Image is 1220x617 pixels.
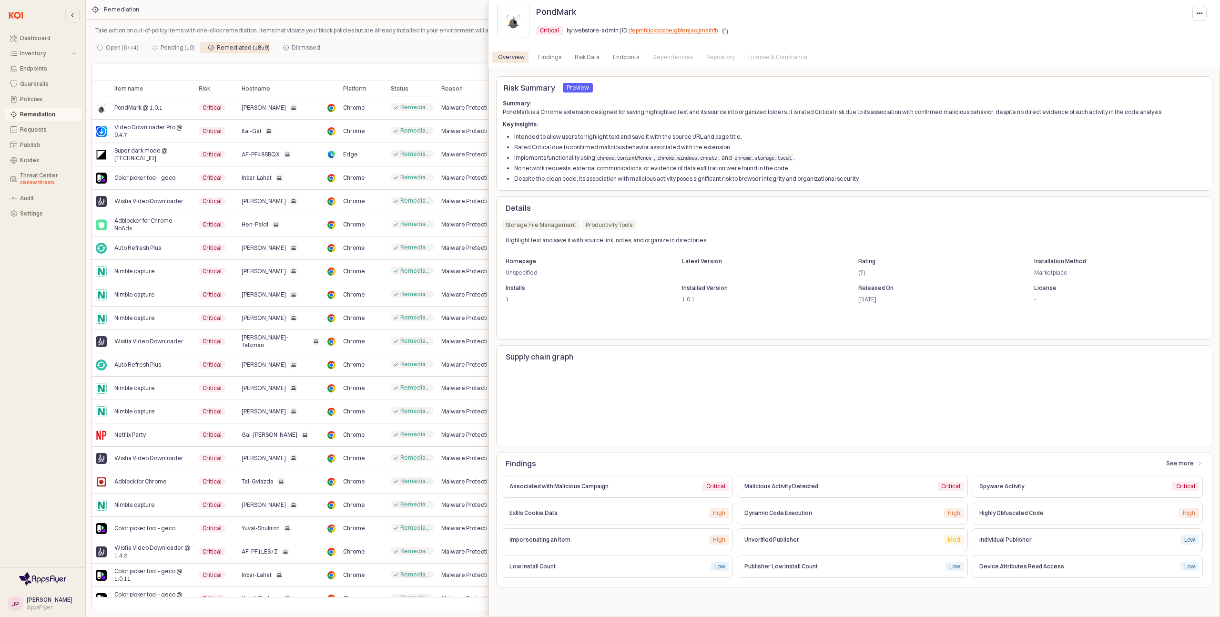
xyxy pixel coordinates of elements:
[506,236,1144,245] p: Highlight text and save it with source link, notes, and organize in directories.
[504,82,555,93] p: Risk Summary
[506,202,1203,214] p: Details
[503,99,1206,116] p: PondMark is a Chrome extension designed for saving highlighted text and its source into organized...
[540,26,559,35] div: Critical
[858,284,1010,292] p: Released On
[713,535,725,545] div: High
[503,100,531,107] strong: Summary:
[492,51,530,63] div: Overview
[682,257,834,266] p: Latest Version
[575,51,600,63] div: Risk Data
[607,51,645,63] div: Endpoints
[655,154,720,162] code: chrome.windows.create
[506,351,1203,362] p: Supply chain graph
[948,535,960,545] div: Med
[506,295,658,304] p: 1
[532,51,567,63] div: Findings
[514,164,1206,173] li: No network requests, external communications, or evidence of data exfiltration were found in the ...
[506,458,1086,469] p: Findings
[586,220,632,230] div: Productivity Tools
[744,509,936,517] p: Dynamic Code Execution
[1034,295,1186,304] p: -
[514,154,1206,162] li: Implements functionality using , , and .
[652,51,693,63] div: Dependencies
[514,175,1206,183] li: Despite the clean code, its association with malicious activity poses significant risk to browser...
[744,535,936,544] p: Unverified Publisher
[682,295,834,304] p: 1.0.1
[858,295,1010,304] p: [DATE]
[732,154,793,162] code: chrome.storage.local
[567,83,589,93] div: Preview
[509,482,695,491] p: Associated with Malicious Campaign
[538,51,561,63] div: Findings
[506,284,658,292] p: Installs
[748,51,808,63] div: License & Compliance
[713,508,725,518] div: High
[647,51,699,63] div: Dependencies
[701,51,741,63] div: Repository
[941,482,960,491] div: Critical
[509,535,701,544] p: Impersonating an Item
[706,482,725,491] div: Critical
[509,509,701,517] p: Exfils Cookie Data
[506,257,658,266] p: Homepage
[979,535,1173,544] p: Individual Publisher
[503,121,538,128] strong: Key insights:
[744,562,938,571] p: Publisher Low Install Count
[979,482,1165,491] p: Spyware Activity
[1183,508,1195,518] div: High
[714,562,725,571] div: Low
[979,509,1171,517] p: Highly Obfuscated Code
[1162,456,1207,471] button: See more
[595,154,654,162] code: chrome.contextMenus
[569,51,605,63] div: Risk Data
[858,268,1010,277] p: (?)
[509,562,703,571] p: Low Install Count
[514,143,1206,152] li: Rated Critical due to confirmed malicious behavior associated with the extension.
[1034,284,1186,292] p: License
[706,51,735,63] div: Repository
[498,51,525,63] div: Overview
[629,27,718,34] a: ifepmhljckbopoejgbfenjaojjmaihfh
[506,370,1203,439] iframe: SupplyChainGraph
[682,284,834,292] p: Installed Version
[613,51,639,63] div: Endpoints
[744,482,930,491] p: Malicious Activity Detected
[536,5,577,18] p: PondMark
[514,133,1206,141] li: Intended to allow users to highlight text and save it with the source URL and page title.
[1176,482,1195,491] div: Critical
[949,562,960,571] div: Low
[1184,535,1195,545] div: Low
[979,562,1173,571] p: Device Attributes Read Access
[567,26,718,35] p: by webstore-admin | ID:
[858,257,1010,266] p: Rating
[1034,268,1186,277] p: Marketplace
[1034,257,1186,266] p: Installation Method
[1184,562,1195,571] div: Low
[948,508,960,518] div: High
[742,51,813,63] div: License & Compliance
[506,220,576,230] div: Storage File Management
[1166,460,1194,467] p: See more
[506,268,658,277] p: Unspecified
